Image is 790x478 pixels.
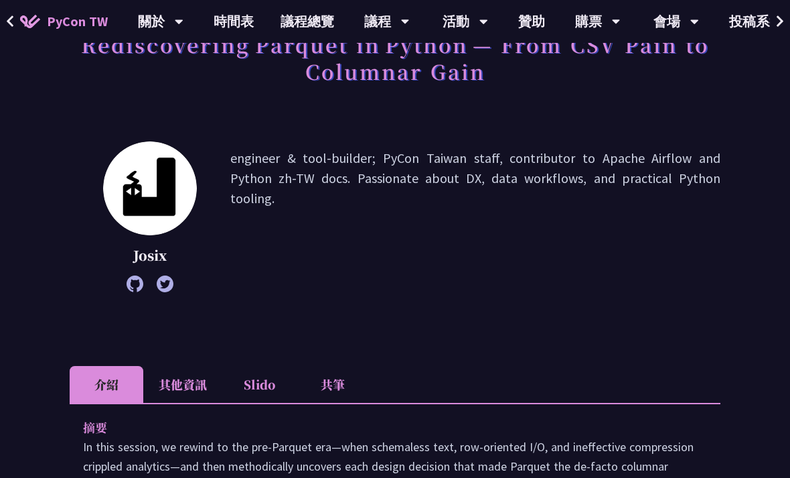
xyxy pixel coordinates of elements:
[20,15,40,28] img: Home icon of PyCon TW 2025
[296,366,370,403] li: 共筆
[222,366,296,403] li: Slido
[103,245,197,265] p: Josix
[47,11,108,32] span: PyCon TW
[70,366,143,403] li: 介紹
[143,366,222,403] li: 其他資訊
[103,141,197,235] img: Josix
[70,24,720,91] h1: Rediscovering Parquet in Python — From CSV Pain to Columnar Gain
[230,148,720,286] p: engineer & tool-builder; PyCon Taiwan staff, contributor to Apache Airflow and Python zh-TW docs....
[83,418,680,437] p: 摘要
[7,5,121,38] a: PyCon TW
